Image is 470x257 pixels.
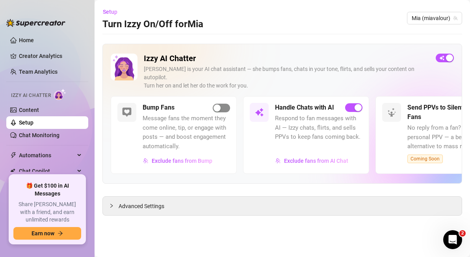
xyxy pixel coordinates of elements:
span: Chat Copilot [19,165,75,177]
a: Home [19,37,34,43]
iframe: Intercom live chat [443,230,462,249]
h5: Bump Fans [143,103,175,112]
button: Earn nowarrow-right [13,227,81,240]
span: thunderbolt [10,152,17,158]
h5: Handle Chats with AI [275,103,334,112]
h3: Turn Izzy On/Off for Mia [102,18,203,31]
a: Setup [19,119,33,126]
span: Coming Soon [407,155,443,163]
span: Share [PERSON_NAME] with a friend, and earn unlimited rewards [13,201,81,224]
a: Team Analytics [19,69,58,75]
img: svg%3e [122,108,132,117]
img: Chat Copilot [10,168,15,174]
span: Automations [19,149,75,162]
span: Setup [103,9,117,15]
a: Creator Analytics [19,50,82,62]
img: svg%3e [387,108,396,117]
span: 🎁 Get $100 in AI Messages [13,182,81,197]
span: Exclude fans from AI Chat [284,158,348,164]
div: collapsed [109,201,119,210]
button: Exclude fans from AI Chat [275,155,349,167]
div: [PERSON_NAME] is your AI chat assistant — she bumps fans, chats in your tone, flirts, and sells y... [144,65,429,90]
a: Chat Monitoring [19,132,59,138]
span: Respond to fan messages with AI — Izzy chats, flirts, and sells PPVs to keep fans coming back. [275,114,362,142]
img: svg%3e [143,158,149,164]
img: logo-BBDzfeDw.svg [6,19,65,27]
span: Mia (miavalour) [412,12,457,24]
a: Content [19,107,39,113]
span: Advanced Settings [119,202,164,210]
button: Setup [102,6,124,18]
span: Exclude fans from Bump [152,158,212,164]
span: 2 [459,230,466,237]
img: svg%3e [275,158,281,164]
span: Earn now [32,230,54,237]
h2: Izzy AI Chatter [144,54,429,63]
span: arrow-right [58,231,63,236]
span: collapsed [109,203,114,208]
span: Izzy AI Chatter [11,92,51,99]
img: svg%3e [255,108,264,117]
span: team [453,16,458,20]
button: Exclude fans from Bump [143,155,213,167]
img: Izzy AI Chatter [111,54,137,80]
img: AI Chatter [54,89,66,100]
span: Message fans the moment they come online, tip, or engage with posts — and boost engagement automa... [143,114,230,151]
